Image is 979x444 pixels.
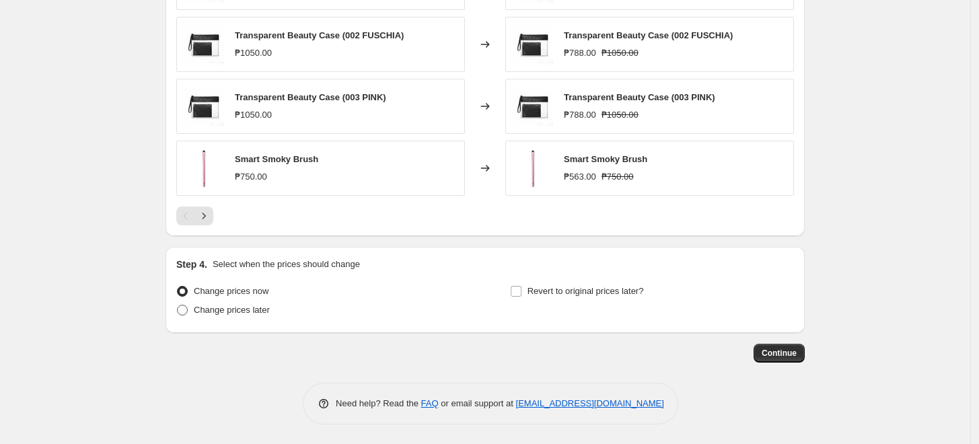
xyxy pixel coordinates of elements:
[336,398,421,408] span: Need help? Read the
[602,46,639,60] strike: ₱1050.00
[184,86,224,126] img: 2950015-9179-5100592-1_5744f4bc-46be-44be-b7c0-cecb6433a043_80x.jpg
[762,348,797,359] span: Continue
[176,258,207,271] h2: Step 4.
[235,170,267,184] div: ₱750.00
[194,207,213,225] button: Next
[564,30,733,40] span: Transparent Beauty Case (002 FUSCHIA)
[176,207,213,225] nav: Pagination
[439,398,516,408] span: or email support at
[754,344,805,363] button: Continue
[602,108,639,122] strike: ₱1050.00
[602,170,634,184] strike: ₱750.00
[513,24,553,65] img: 2950015-9179-5100592-1_5744f4bc-46be-44be-b7c0-cecb6433a043_80x.jpg
[235,30,404,40] span: Transparent Beauty Case (002 FUSCHIA)
[235,154,318,164] span: Smart Smoky Brush
[564,108,596,122] div: ₱788.00
[184,148,224,188] img: 2950157-9179-7510592-1_80x.jpg
[194,286,268,296] span: Change prices now
[564,170,596,184] div: ₱563.00
[516,398,664,408] a: [EMAIL_ADDRESS][DOMAIN_NAME]
[235,46,272,60] div: ₱1050.00
[513,148,553,188] img: 2950157-9179-7510592-1_80x.jpg
[528,286,644,296] span: Revert to original prices later?
[235,108,272,122] div: ₱1050.00
[184,24,224,65] img: 2950015-9179-5100592-1_5744f4bc-46be-44be-b7c0-cecb6433a043_80x.jpg
[564,92,715,102] span: Transparent Beauty Case (003 PINK)
[235,92,386,102] span: Transparent Beauty Case (003 PINK)
[194,305,270,315] span: Change prices later
[213,258,360,271] p: Select when the prices should change
[421,398,439,408] a: FAQ
[564,46,596,60] div: ₱788.00
[564,154,647,164] span: Smart Smoky Brush
[513,86,553,126] img: 2950015-9179-5100592-1_5744f4bc-46be-44be-b7c0-cecb6433a043_80x.jpg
